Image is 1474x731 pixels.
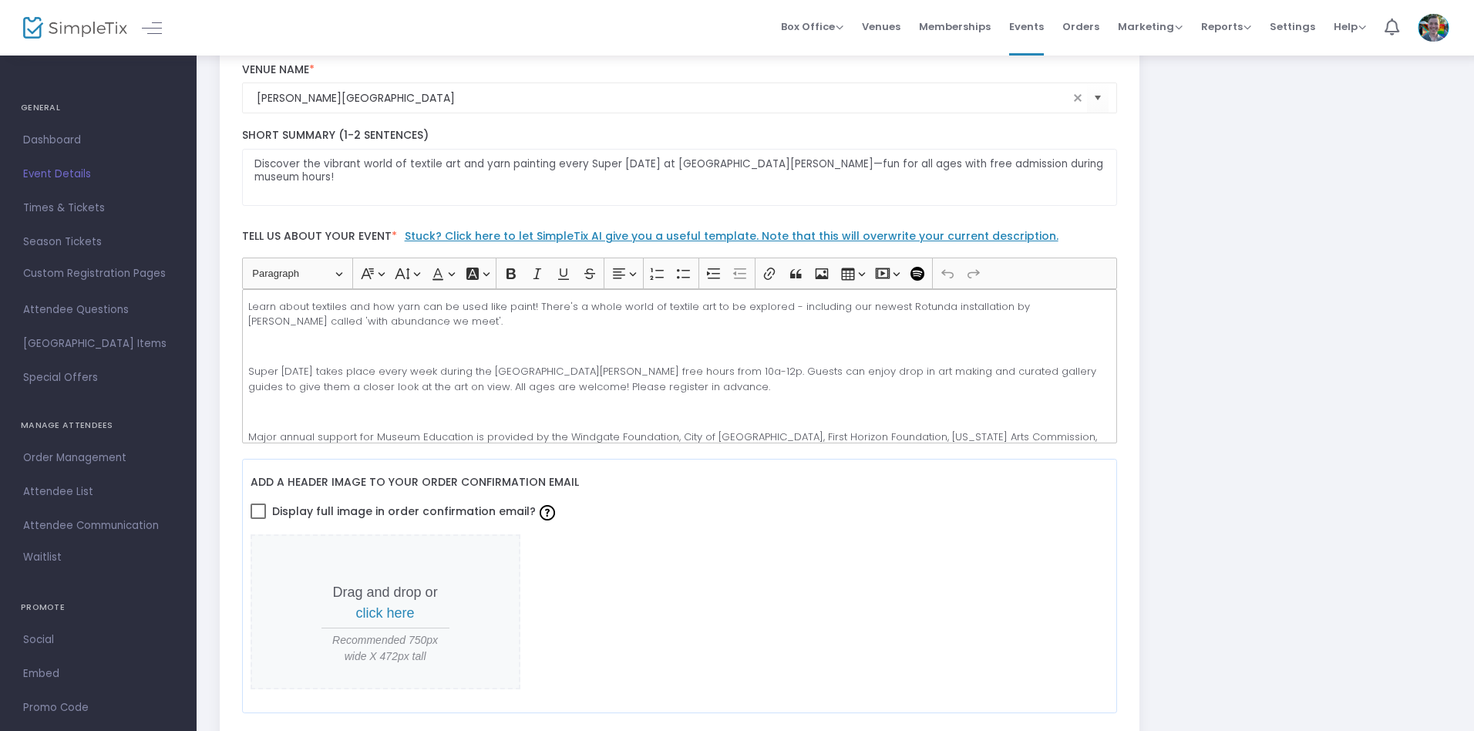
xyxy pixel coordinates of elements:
span: clear [1068,89,1087,107]
div: Rich Text Editor, main [242,289,1118,443]
input: Select Venue [257,90,1069,106]
span: Attendee List [23,482,173,502]
img: question-mark [540,505,555,520]
span: Events [1009,7,1044,46]
span: Order Management [23,448,173,468]
span: Times & Tickets [23,198,173,218]
span: Marketing [1118,19,1183,34]
span: [GEOGRAPHIC_DATA] Items [23,334,173,354]
label: Add a header image to your order confirmation email [251,467,579,499]
span: Social [23,630,173,650]
span: Short Summary (1-2 Sentences) [242,127,429,143]
p: Drag and drop or [321,582,449,624]
p: Learn about textiles and how yarn can be used like paint! There's a whole world of textile art to... [248,299,1110,329]
span: Attendee Communication [23,516,173,536]
span: Orders [1062,7,1099,46]
div: Editor toolbar [242,258,1118,288]
span: Box Office [781,19,843,34]
span: Embed [23,664,173,684]
span: Dashboard [23,130,173,150]
span: Reports [1201,19,1251,34]
p: Major annual support for Museum Education is provided by the Windgate Foundation, City of [GEOGRA... [248,430,1110,460]
span: Special Offers [23,368,173,388]
a: Stuck? Click here to let SimpleTix AI give you a useful template. Note that this will overwrite y... [405,228,1058,244]
span: Venues [862,7,900,46]
label: Tell us about your event [234,221,1125,258]
button: Paragraph [245,261,349,285]
span: Event Details [23,164,173,184]
span: Promo Code [23,698,173,718]
span: click here [356,605,415,621]
span: Display full image in order confirmation email? [272,498,559,524]
span: Attendee Questions [23,300,173,320]
p: Super [DATE] takes place every week during the [GEOGRAPHIC_DATA][PERSON_NAME] free hours from 10a... [248,364,1110,394]
span: Season Tickets [23,232,173,252]
span: Help [1334,19,1366,34]
span: Settings [1270,7,1315,46]
span: Custom Registration Pages [23,266,166,281]
span: Memberships [919,7,991,46]
span: Paragraph [252,264,332,283]
h4: MANAGE ATTENDEES [21,410,176,441]
button: Select [1087,83,1109,114]
label: Venue Name [242,63,1118,77]
h4: PROMOTE [21,592,176,623]
h4: GENERAL [21,93,176,123]
span: Recommended 750px wide X 472px tall [321,632,449,665]
span: Waitlist [23,550,62,565]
